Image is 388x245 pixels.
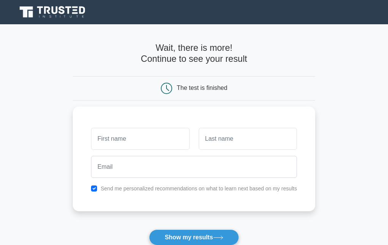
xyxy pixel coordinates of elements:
[91,128,189,150] input: First name
[91,156,297,178] input: Email
[73,42,315,64] h4: Wait, there is more! Continue to see your result
[101,185,297,192] label: Send me personalized recommendations on what to learn next based on my results
[199,128,297,150] input: Last name
[177,85,227,91] div: The test is finished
